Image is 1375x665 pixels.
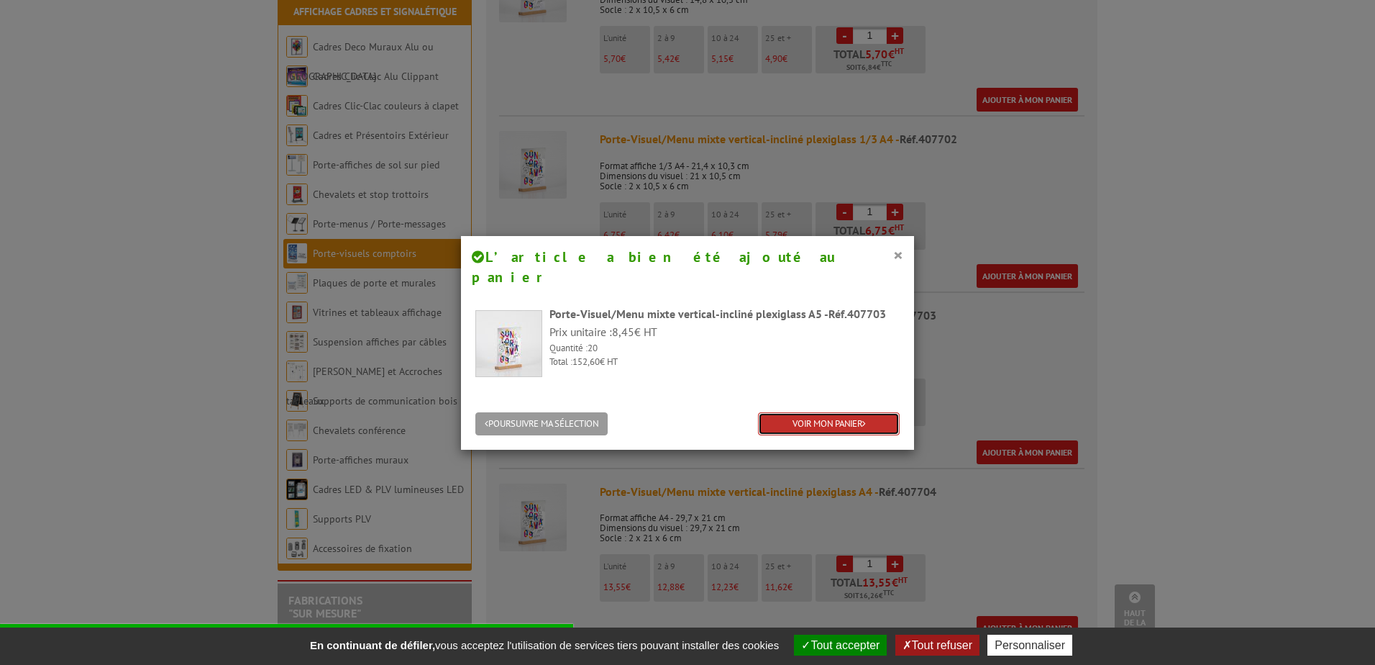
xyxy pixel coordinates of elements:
[588,342,598,354] span: 20
[549,306,900,322] div: Porte-Visuel/Menu mixte vertical-incliné plexiglass A5 -
[758,412,900,436] a: VOIR MON PANIER
[612,325,634,339] span: 8,45
[472,247,903,288] h4: L’article a bien été ajouté au panier
[303,639,786,651] span: vous acceptez l'utilisation de services tiers pouvant installer des cookies
[828,307,886,321] span: Réf.407703
[893,245,903,264] button: ×
[987,635,1072,656] button: Personnaliser (fenêtre modale)
[549,324,900,340] p: Prix unitaire : € HT
[310,639,435,651] strong: En continuant de défiler,
[475,412,608,436] button: POURSUIVRE MA SÉLECTION
[549,342,900,356] p: Quantité :
[572,356,600,368] span: 152,60
[794,635,887,656] button: Tout accepter
[895,635,979,656] button: Tout refuser
[549,356,900,369] p: Total : € HT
